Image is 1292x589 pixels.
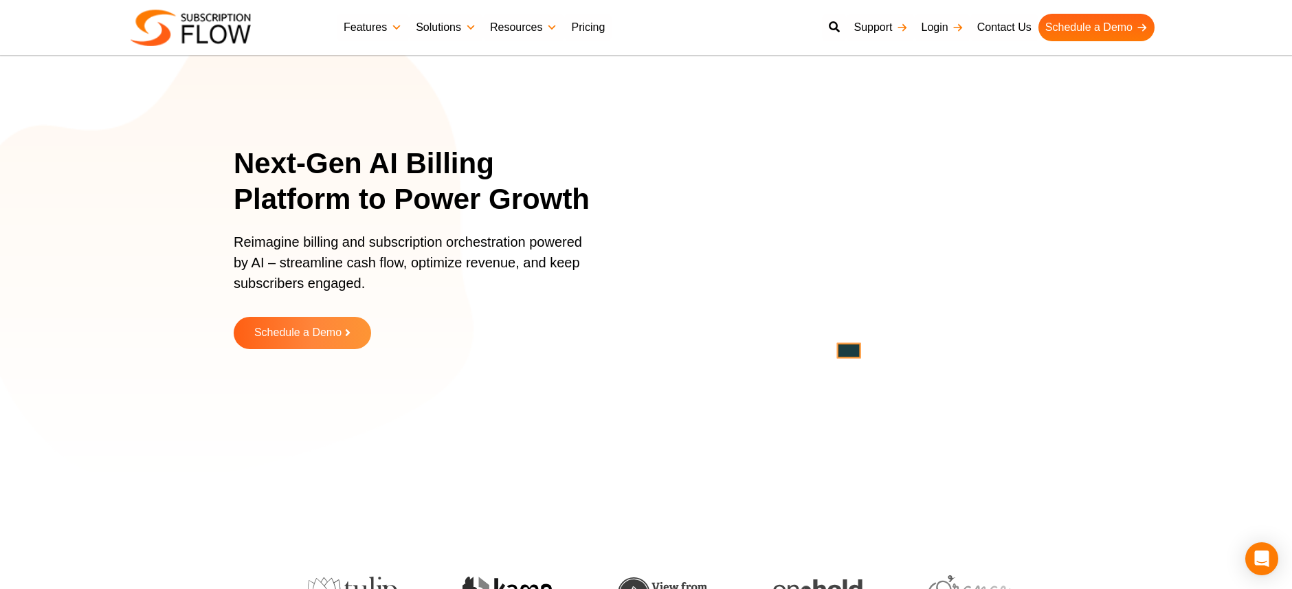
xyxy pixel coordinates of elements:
[254,327,342,339] span: Schedule a Demo
[337,14,409,41] a: Features
[847,14,914,41] a: Support
[483,14,564,41] a: Resources
[234,317,371,349] a: Schedule a Demo
[131,10,251,46] img: Subscriptionflow
[234,146,608,218] h1: Next-Gen AI Billing Platform to Power Growth
[409,14,483,41] a: Solutions
[564,14,612,41] a: Pricing
[1038,14,1155,41] a: Schedule a Demo
[234,232,591,307] p: Reimagine billing and subscription orchestration powered by AI – streamline cash flow, optimize r...
[1245,542,1278,575] div: Open Intercom Messenger
[915,14,970,41] a: Login
[970,14,1038,41] a: Contact Us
